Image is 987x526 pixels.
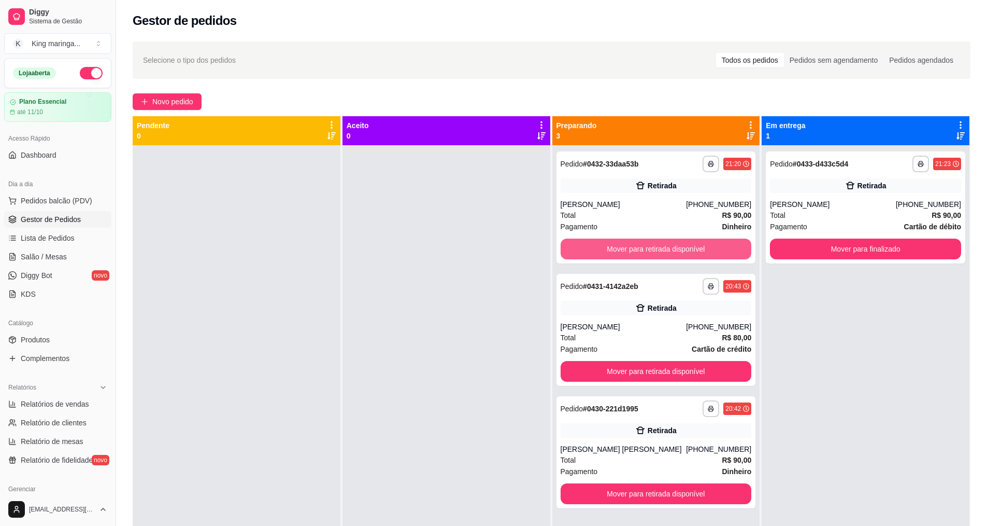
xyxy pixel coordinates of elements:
[561,405,583,413] span: Pedido
[648,425,677,436] div: Retirada
[21,233,75,243] span: Lista de Pedidos
[4,315,111,331] div: Catálogo
[4,33,111,54] button: Select a team
[29,17,107,25] span: Sistema de Gestão
[725,160,741,168] div: 21:20
[80,67,103,79] button: Alterar Status
[583,405,638,413] strong: # 0430-221d1995
[561,210,576,221] span: Total
[766,120,805,131] p: Em entrega
[561,322,686,332] div: [PERSON_NAME]
[8,383,36,392] span: Relatórios
[21,270,52,281] span: Diggy Bot
[770,160,793,168] span: Pedido
[133,93,202,110] button: Novo pedido
[4,130,111,147] div: Acesso Rápido
[583,160,638,168] strong: # 0432-33daa53b
[561,444,686,454] div: [PERSON_NAME] [PERSON_NAME]
[29,505,95,514] span: [EMAIL_ADDRESS][DOMAIN_NAME]
[21,196,92,206] span: Pedidos balcão (PDV)
[4,497,111,522] button: [EMAIL_ADDRESS][DOMAIN_NAME]
[4,267,111,284] a: Diggy Botnovo
[13,67,56,79] div: Loja aberta
[17,108,43,116] article: até 11/10
[4,4,111,29] a: DiggySistema de Gestão
[4,286,111,302] a: KDS
[561,483,752,504] button: Mover para retirada disponível
[143,54,236,66] span: Selecione o tipo dos pedidos
[21,455,93,465] span: Relatório de fidelidade
[784,53,883,67] div: Pedidos sem agendamento
[4,230,111,246] a: Lista de Pedidos
[137,131,169,141] p: 0
[722,223,751,231] strong: Dinheiro
[4,147,111,163] a: Dashboard
[686,322,751,332] div: [PHONE_NUMBER]
[4,414,111,431] a: Relatório de clientes
[770,199,896,210] div: [PERSON_NAME]
[133,12,237,29] h2: Gestor de pedidos
[21,289,36,299] span: KDS
[648,303,677,313] div: Retirada
[21,150,56,160] span: Dashboard
[4,396,111,412] a: Relatórios de vendas
[686,199,751,210] div: [PHONE_NUMBER]
[770,210,785,221] span: Total
[561,282,583,290] span: Pedido
[21,418,87,428] span: Relatório de clientes
[21,353,69,364] span: Complementos
[152,96,193,107] span: Novo pedido
[722,467,751,476] strong: Dinheiro
[561,361,752,382] button: Mover para retirada disponível
[21,252,67,262] span: Salão / Mesas
[904,223,961,231] strong: Cartão de débito
[686,444,751,454] div: [PHONE_NUMBER]
[716,53,784,67] div: Todos os pedidos
[561,221,598,232] span: Pagamento
[21,399,89,409] span: Relatórios de vendas
[935,160,951,168] div: 21:23
[556,120,597,131] p: Preparando
[725,282,741,290] div: 20:43
[766,131,805,141] p: 1
[32,38,80,49] div: King maringa ...
[4,481,111,497] div: Gerenciar
[4,452,111,468] a: Relatório de fidelidadenovo
[21,436,83,447] span: Relatório de mesas
[4,331,111,348] a: Produtos
[932,211,961,219] strong: R$ 90,00
[347,120,369,131] p: Aceito
[648,181,677,191] div: Retirada
[561,332,576,343] span: Total
[561,239,752,259] button: Mover para retirada disponível
[29,8,107,17] span: Diggy
[725,405,741,413] div: 20:42
[4,248,111,265] a: Salão / Mesas
[4,176,111,192] div: Dia a dia
[4,433,111,450] a: Relatório de mesas
[4,211,111,228] a: Gestor de Pedidos
[722,211,751,219] strong: R$ 90,00
[722,334,751,342] strong: R$ 80,00
[770,221,807,232] span: Pagamento
[583,282,638,290] strong: # 0431-4142a2eb
[561,343,598,355] span: Pagamento
[347,131,369,141] p: 0
[137,120,169,131] p: Pendente
[770,239,961,259] button: Mover para finalizado
[141,98,148,105] span: plus
[556,131,597,141] p: 3
[857,181,886,191] div: Retirada
[793,160,848,168] strong: # 0433-d433c5d4
[4,350,111,367] a: Complementos
[722,456,751,464] strong: R$ 90,00
[883,53,959,67] div: Pedidos agendados
[4,192,111,209] button: Pedidos balcão (PDV)
[692,345,751,353] strong: Cartão de crédito
[561,466,598,477] span: Pagamento
[561,199,686,210] div: [PERSON_NAME]
[561,160,583,168] span: Pedido
[13,38,23,49] span: K
[21,214,81,225] span: Gestor de Pedidos
[21,335,50,345] span: Produtos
